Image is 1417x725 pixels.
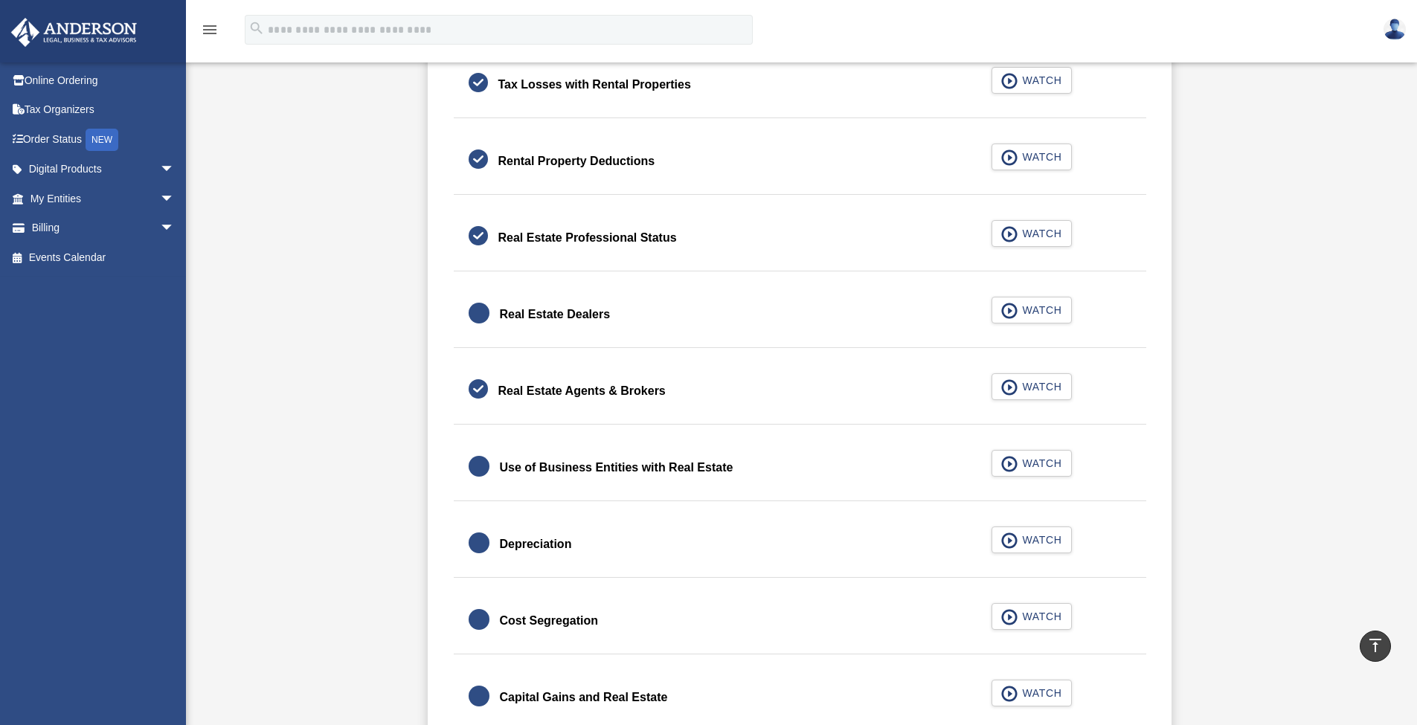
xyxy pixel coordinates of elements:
a: vertical_align_top [1360,631,1391,662]
span: WATCH [1018,303,1061,318]
button: WATCH [992,67,1072,94]
div: Capital Gains and Real Estate [500,687,668,708]
button: WATCH [992,297,1072,323]
a: Capital Gains and Real Estate WATCH [469,680,1131,715]
span: WATCH [1018,379,1061,394]
a: My Entitiesarrow_drop_down [10,184,197,213]
div: Cost Segregation [500,610,598,631]
a: Order StatusNEW [10,124,197,155]
button: WATCH [992,526,1072,553]
a: Use of Business Entities with Real Estate WATCH [469,450,1131,486]
a: Real Estate Dealers WATCH [469,297,1131,332]
div: Real Estate Dealers [500,304,611,325]
a: menu [201,26,219,39]
a: Tax Losses with Rental Properties WATCH [469,67,1131,103]
a: Depreciation WATCH [469,526,1131,562]
div: Real Estate Professional Status [498,228,677,248]
span: WATCH [1018,149,1061,164]
button: WATCH [992,450,1072,477]
i: vertical_align_top [1366,637,1384,654]
span: WATCH [1018,73,1061,88]
span: WATCH [1018,532,1061,547]
div: Tax Losses with Rental Properties [498,74,691,95]
a: Digital Productsarrow_drop_down [10,155,197,184]
button: WATCH [992,144,1072,170]
span: arrow_drop_down [160,213,190,244]
a: Real Estate Professional Status WATCH [469,220,1131,256]
div: NEW [86,129,118,151]
button: WATCH [992,603,1072,630]
i: search [248,20,265,36]
button: WATCH [992,220,1072,247]
img: User Pic [1384,19,1406,40]
img: Anderson Advisors Platinum Portal [7,18,141,47]
a: Cost Segregation WATCH [469,603,1131,639]
i: menu [201,21,219,39]
a: Tax Organizers [10,95,197,125]
a: Billingarrow_drop_down [10,213,197,243]
span: WATCH [1018,609,1061,624]
a: Events Calendar [10,242,197,272]
button: WATCH [992,680,1072,706]
a: Rental Property Deductions WATCH [469,144,1131,179]
span: WATCH [1018,456,1061,471]
span: arrow_drop_down [160,155,190,185]
div: Real Estate Agents & Brokers [498,381,666,402]
span: WATCH [1018,226,1061,241]
div: Rental Property Deductions [498,151,655,172]
span: WATCH [1018,686,1061,700]
a: Real Estate Agents & Brokers WATCH [469,373,1131,409]
div: Use of Business Entities with Real Estate [500,457,733,478]
span: arrow_drop_down [160,184,190,214]
div: Depreciation [500,534,572,555]
button: WATCH [992,373,1072,400]
a: Online Ordering [10,65,197,95]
